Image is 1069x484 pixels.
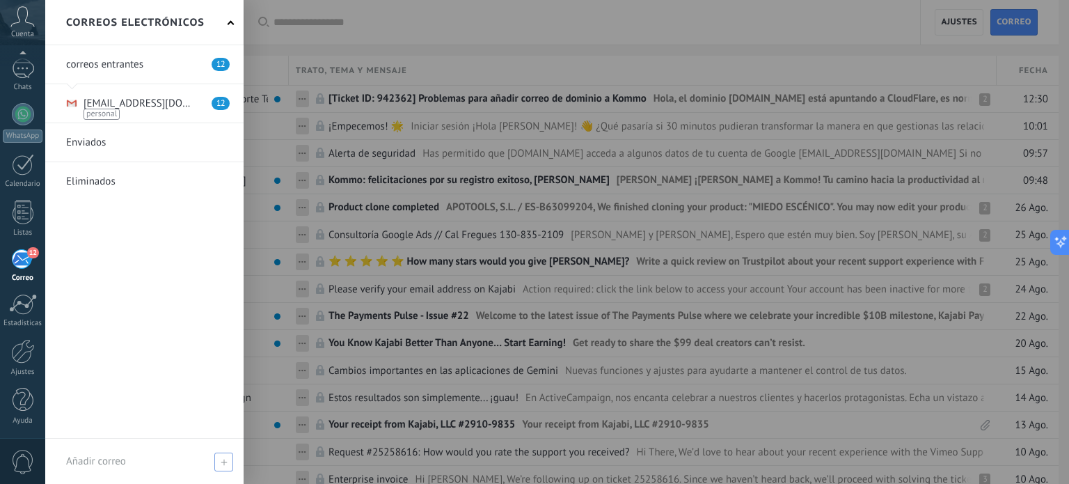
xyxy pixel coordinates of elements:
div: WhatsApp [3,130,42,143]
span: Añadir correo [66,455,126,468]
div: Ajustes [3,368,43,377]
div: Listas [3,228,43,237]
div: Chats [3,83,43,92]
span: Añadir correo [214,453,233,471]
li: correos entrantes [45,45,244,84]
h2: Correos electrónicos [66,1,205,45]
li: Eliminados [45,162,244,201]
div: Estadísticas [3,319,43,328]
li: Enviados [45,123,244,162]
div: Correo [3,274,43,283]
div: Ayuda [3,416,43,426]
div: Calendario [3,180,43,189]
span: 12 [27,247,39,258]
span: Cuenta [11,30,34,39]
